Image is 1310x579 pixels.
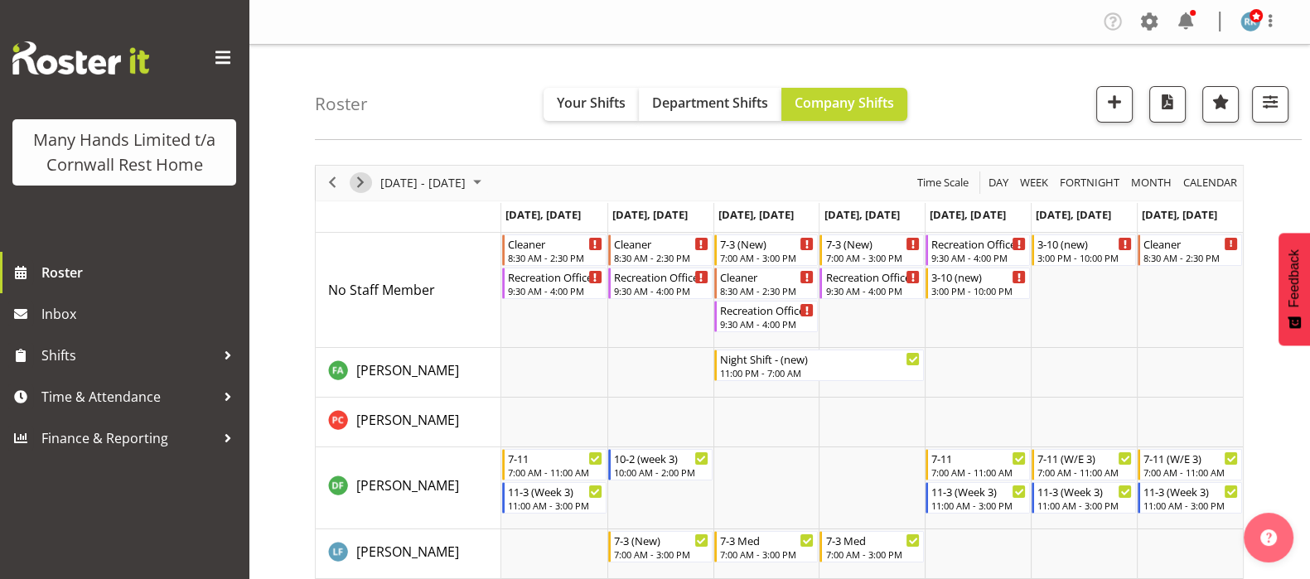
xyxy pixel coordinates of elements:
[825,532,920,548] div: 7-3 Med
[1138,234,1242,266] div: No Staff Member"s event - Cleaner Begin From Sunday, September 7, 2025 at 8:30:00 AM GMT+12:00 En...
[931,251,1026,264] div: 9:30 AM - 4:00 PM
[544,88,639,121] button: Your Shifts
[931,450,1026,466] div: 7-11
[1279,233,1310,345] button: Feedback - Show survey
[825,268,920,285] div: Recreation Officer
[379,172,467,193] span: [DATE] - [DATE]
[508,235,602,252] div: Cleaner
[720,317,815,331] div: 9:30 AM - 4:00 PM
[41,302,240,326] span: Inbox
[356,411,459,429] span: [PERSON_NAME]
[987,172,1010,193] span: Day
[1260,529,1277,546] img: help-xxl-2.png
[1032,449,1136,480] div: Fairbrother, Deborah"s event - 7-11 (W/E 3) Begin From Saturday, September 6, 2025 at 7:00:00 AM ...
[1138,449,1242,480] div: Fairbrother, Deborah"s event - 7-11 (W/E 3) Begin From Sunday, September 7, 2025 at 7:00:00 AM GM...
[1037,251,1132,264] div: 3:00 PM - 10:00 PM
[614,548,708,561] div: 7:00 AM - 3:00 PM
[614,532,708,548] div: 7-3 (New)
[378,172,489,193] button: September 2025
[1037,235,1132,252] div: 3-10 (new)
[328,280,435,300] a: No Staff Member
[720,251,815,264] div: 7:00 AM - 3:00 PM
[825,548,920,561] div: 7:00 AM - 3:00 PM
[1142,207,1217,222] span: [DATE], [DATE]
[608,531,713,562] div: Flynn, Leeane"s event - 7-3 (New) Begin From Tuesday, September 2, 2025 at 7:00:00 AM GMT+12:00 E...
[502,234,607,266] div: No Staff Member"s event - Cleaner Begin From Monday, September 1, 2025 at 8:30:00 AM GMT+12:00 En...
[1018,172,1051,193] button: Timeline Week
[356,476,459,495] span: [PERSON_NAME]
[502,449,607,480] div: Fairbrother, Deborah"s event - 7-11 Begin From Monday, September 1, 2025 at 7:00:00 AM GMT+12:00 ...
[1143,251,1238,264] div: 8:30 AM - 2:30 PM
[41,343,215,368] span: Shifts
[825,251,920,264] div: 7:00 AM - 3:00 PM
[931,235,1026,252] div: Recreation Officer
[720,235,815,252] div: 7-3 (New)
[1129,172,1175,193] button: Timeline Month
[1057,172,1123,193] button: Fortnight
[41,384,215,409] span: Time & Attendance
[614,450,708,466] div: 10-2 (week 3)
[1149,86,1186,123] button: Download a PDF of the roster according to the set date range.
[720,268,815,285] div: Cleaner
[714,350,925,381] div: Adams, Fran"s event - Night Shift - (new) Begin From Wednesday, September 3, 2025 at 11:00:00 PM ...
[1037,450,1132,466] div: 7-11 (W/E 3)
[930,207,1005,222] span: [DATE], [DATE]
[1096,86,1133,123] button: Add a new shift
[931,483,1026,499] div: 11-3 (Week 3)
[608,234,713,266] div: No Staff Member"s event - Cleaner Begin From Tuesday, September 2, 2025 at 8:30:00 AM GMT+12:00 E...
[29,128,220,177] div: Many Hands Limited t/a Cornwall Rest Home
[356,410,459,430] a: [PERSON_NAME]
[557,94,626,112] span: Your Shifts
[608,268,713,299] div: No Staff Member"s event - Recreation Officer Begin From Tuesday, September 2, 2025 at 9:30:00 AM ...
[714,268,819,299] div: No Staff Member"s event - Cleaner Begin From Wednesday, September 3, 2025 at 8:30:00 AM GMT+12:00...
[926,482,1030,514] div: Fairbrother, Deborah"s event - 11-3 (Week 3) Begin From Friday, September 5, 2025 at 11:00:00 AM ...
[1252,86,1288,123] button: Filter Shifts
[639,88,781,121] button: Department Shifts
[1143,235,1238,252] div: Cleaner
[1143,466,1238,479] div: 7:00 AM - 11:00 AM
[931,268,1026,285] div: 3-10 (new)
[824,207,899,222] span: [DATE], [DATE]
[315,94,368,113] h4: Roster
[316,348,501,398] td: Adams, Fran resource
[718,207,794,222] span: [DATE], [DATE]
[1143,450,1238,466] div: 7-11 (W/E 3)
[825,235,920,252] div: 7-3 (New)
[720,284,815,297] div: 8:30 AM - 2:30 PM
[720,366,921,379] div: 11:00 PM - 7:00 AM
[652,94,768,112] span: Department Shifts
[1143,499,1238,512] div: 11:00 AM - 3:00 PM
[508,499,602,512] div: 11:00 AM - 3:00 PM
[505,207,581,222] span: [DATE], [DATE]
[819,531,924,562] div: Flynn, Leeane"s event - 7-3 Med Begin From Thursday, September 4, 2025 at 7:00:00 AM GMT+12:00 En...
[1143,483,1238,499] div: 11-3 (Week 3)
[1032,482,1136,514] div: Fairbrother, Deborah"s event - 11-3 (Week 3) Begin From Saturday, September 6, 2025 at 11:00:00 A...
[356,361,459,379] span: [PERSON_NAME]
[1287,249,1302,307] span: Feedback
[931,466,1026,479] div: 7:00 AM - 11:00 AM
[1138,482,1242,514] div: Fairbrother, Deborah"s event - 11-3 (Week 3) Begin From Sunday, September 7, 2025 at 11:00:00 AM ...
[926,234,1030,266] div: No Staff Member"s event - Recreation Officer Begin From Friday, September 5, 2025 at 9:30:00 AM G...
[502,268,607,299] div: No Staff Member"s event - Recreation Officer Begin From Monday, September 1, 2025 at 9:30:00 AM G...
[508,284,602,297] div: 9:30 AM - 4:00 PM
[356,543,459,561] span: [PERSON_NAME]
[1181,172,1240,193] button: Month
[714,301,819,332] div: No Staff Member"s event - Recreation Officer Begin From Wednesday, September 3, 2025 at 9:30:00 A...
[915,172,972,193] button: Time Scale
[321,172,344,193] button: Previous
[508,251,602,264] div: 8:30 AM - 2:30 PM
[316,233,501,348] td: No Staff Member resource
[508,268,602,285] div: Recreation Officer
[986,172,1012,193] button: Timeline Day
[931,499,1026,512] div: 11:00 AM - 3:00 PM
[508,483,602,499] div: 11-3 (Week 3)
[318,166,346,200] div: previous period
[356,542,459,562] a: [PERSON_NAME]
[41,426,215,451] span: Finance & Reporting
[614,235,708,252] div: Cleaner
[502,482,607,514] div: Fairbrother, Deborah"s event - 11-3 (Week 3) Begin From Monday, September 1, 2025 at 11:00:00 AM ...
[720,532,815,548] div: 7-3 Med
[1058,172,1121,193] span: Fortnight
[12,41,149,75] img: Rosterit website logo
[819,268,924,299] div: No Staff Member"s event - Recreation Officer Begin From Thursday, September 4, 2025 at 9:30:00 AM...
